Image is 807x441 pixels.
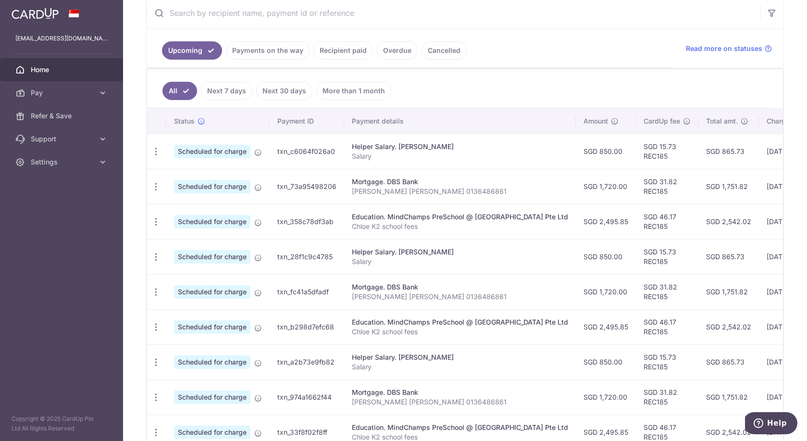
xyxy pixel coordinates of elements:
[576,134,636,169] td: SGD 850.00
[316,82,391,100] a: More than 1 month
[576,344,636,379] td: SGD 850.00
[174,285,250,299] span: Scheduled for charge
[31,157,94,167] span: Settings
[377,41,418,60] a: Overdue
[352,187,568,196] p: [PERSON_NAME] [PERSON_NAME] 0136486861
[576,309,636,344] td: SGD 2,495.85
[352,282,568,292] div: Mortgage. DBS Bank
[352,212,568,222] div: Education. MindChamps PreSchool @ [GEOGRAPHIC_DATA] Pte Ltd
[12,8,59,19] img: CardUp
[162,82,197,100] a: All
[174,320,250,334] span: Scheduled for charge
[576,274,636,309] td: SGD 1,720.00
[162,41,222,60] a: Upcoming
[174,116,195,126] span: Status
[698,274,759,309] td: SGD 1,751.82
[31,134,94,144] span: Support
[767,116,806,126] span: Charge date
[201,82,252,100] a: Next 7 days
[422,41,467,60] a: Cancelled
[698,134,759,169] td: SGD 865.73
[352,142,568,151] div: Helper Salary. [PERSON_NAME]
[174,215,250,228] span: Scheduled for charge
[576,379,636,415] td: SGD 1,720.00
[313,41,373,60] a: Recipient paid
[15,34,108,43] p: [EMAIL_ADDRESS][DOMAIN_NAME]
[174,250,250,264] span: Scheduled for charge
[270,309,344,344] td: txn_b298d7efc68
[352,423,568,432] div: Education. MindChamps PreSchool @ [GEOGRAPHIC_DATA] Pte Ltd
[352,327,568,337] p: Chloe K2 school fees
[352,247,568,257] div: Helper Salary. [PERSON_NAME]
[270,239,344,274] td: txn_28f1c9c4785
[698,204,759,239] td: SGD 2,542.02
[352,362,568,372] p: Salary
[174,426,250,439] span: Scheduled for charge
[352,257,568,266] p: Salary
[270,344,344,379] td: txn_a2b73e9fb82
[174,145,250,158] span: Scheduled for charge
[352,177,568,187] div: Mortgage. DBS Bank
[352,397,568,407] p: [PERSON_NAME] [PERSON_NAME] 0136486861
[352,317,568,327] div: Education. MindChamps PreSchool @ [GEOGRAPHIC_DATA] Pte Ltd
[644,116,680,126] span: CardUp fee
[352,151,568,161] p: Salary
[352,388,568,397] div: Mortgage. DBS Bank
[226,41,310,60] a: Payments on the way
[698,344,759,379] td: SGD 865.73
[745,412,797,436] iframe: Opens a widget where you can find more information
[174,355,250,369] span: Scheduled for charge
[576,204,636,239] td: SGD 2,495.85
[698,379,759,415] td: SGD 1,751.82
[174,391,250,404] span: Scheduled for charge
[698,239,759,274] td: SGD 865.73
[698,169,759,204] td: SGD 1,751.82
[636,204,698,239] td: SGD 46.17 REC185
[636,309,698,344] td: SGD 46.17 REC185
[706,116,738,126] span: Total amt.
[31,65,94,75] span: Home
[352,222,568,231] p: Chloe K2 school fees
[686,44,772,53] a: Read more on statuses
[636,239,698,274] td: SGD 15.73 REC185
[256,82,312,100] a: Next 30 days
[636,344,698,379] td: SGD 15.73 REC185
[576,239,636,274] td: SGD 850.00
[270,109,344,134] th: Payment ID
[352,292,568,302] p: [PERSON_NAME] [PERSON_NAME] 0136486861
[31,111,94,121] span: Refer & Save
[686,44,762,53] span: Read more on statuses
[270,379,344,415] td: txn_974a1662f44
[352,353,568,362] div: Helper Salary. [PERSON_NAME]
[636,134,698,169] td: SGD 15.73 REC185
[270,274,344,309] td: txn_fc41a5dfadf
[270,169,344,204] td: txn_73a95498206
[584,116,608,126] span: Amount
[576,169,636,204] td: SGD 1,720.00
[636,169,698,204] td: SGD 31.82 REC185
[270,204,344,239] td: txn_358c78df3ab
[698,309,759,344] td: SGD 2,542.02
[174,180,250,193] span: Scheduled for charge
[270,134,344,169] td: txn_c6064f026a0
[636,274,698,309] td: SGD 31.82 REC185
[636,379,698,415] td: SGD 31.82 REC185
[344,109,576,134] th: Payment details
[31,88,94,98] span: Pay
